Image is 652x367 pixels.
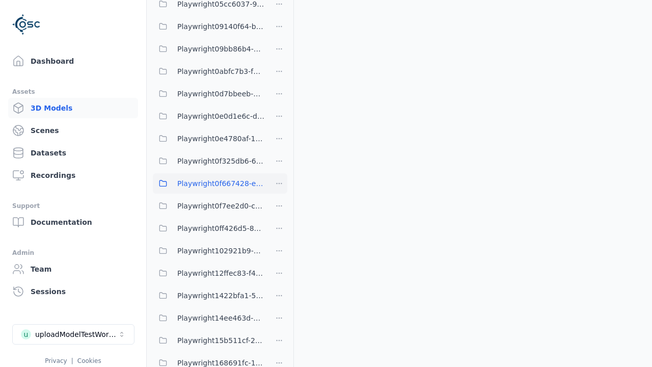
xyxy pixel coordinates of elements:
[177,65,265,77] span: Playwright0abfc7b3-fdbd-438a-9097-bdc709c88d01
[12,324,134,345] button: Select a workspace
[153,263,265,283] button: Playwright12ffec83-f487-4db3-b376-c4845fb814dc
[153,39,265,59] button: Playwright09bb86b4-7f88-4a8f-8ea8-a4c9412c995e
[177,200,265,212] span: Playwright0f7ee2d0-cebf-4840-a756-5a7a26222786
[177,334,265,347] span: Playwright15b511cf-2ce0-42d4-aab5-f050ff96fb05
[177,267,265,279] span: Playwright12ffec83-f487-4db3-b376-c4845fb814dc
[153,151,265,171] button: Playwright0f325db6-6c4b-4947-9a8f-f4487adedf2c
[177,133,265,145] span: Playwright0e4780af-1c2a-492e-901c-6880da17528a
[8,98,138,118] a: 3D Models
[8,165,138,186] a: Recordings
[153,16,265,37] button: Playwright09140f64-bfed-4894-9ae1-f5b1e6c36039
[153,218,265,239] button: Playwright0ff426d5-887e-47ce-9e83-c6f549f6a63f
[12,200,134,212] div: Support
[153,84,265,104] button: Playwright0d7bbeeb-1921-41c6-b931-af810e4ce19a
[153,61,265,82] button: Playwright0abfc7b3-fdbd-438a-9097-bdc709c88d01
[8,281,138,302] a: Sessions
[153,128,265,149] button: Playwright0e4780af-1c2a-492e-901c-6880da17528a
[45,357,67,364] a: Privacy
[177,20,265,33] span: Playwright09140f64-bfed-4894-9ae1-f5b1e6c36039
[8,212,138,232] a: Documentation
[8,120,138,141] a: Scenes
[12,10,41,39] img: Logo
[177,312,265,324] span: Playwright14ee463d-7a4b-460f-bf6c-ea7fafeecbb0
[177,110,265,122] span: Playwright0e0d1e6c-db5a-4244-b424-632341d2c1b4
[153,106,265,126] button: Playwright0e0d1e6c-db5a-4244-b424-632341d2c1b4
[177,245,265,257] span: Playwright102921b9-1149-4d9c-9edd-db6c5262df89
[77,357,101,364] a: Cookies
[8,259,138,279] a: Team
[153,196,265,216] button: Playwright0f7ee2d0-cebf-4840-a756-5a7a26222786
[8,143,138,163] a: Datasets
[12,247,134,259] div: Admin
[177,290,265,302] span: Playwright1422bfa1-5065-45c6-98b3-ab75e32174d7
[71,357,73,364] span: |
[153,308,265,328] button: Playwright14ee463d-7a4b-460f-bf6c-ea7fafeecbb0
[153,173,265,194] button: Playwright0f667428-e505-4f14-8a19-6493dca8cad2
[177,222,265,234] span: Playwright0ff426d5-887e-47ce-9e83-c6f549f6a63f
[21,329,31,339] div: u
[177,177,265,190] span: Playwright0f667428-e505-4f14-8a19-6493dca8cad2
[35,329,118,339] div: uploadModelTestWorkspace
[177,43,265,55] span: Playwright09bb86b4-7f88-4a8f-8ea8-a4c9412c995e
[8,51,138,71] a: Dashboard
[12,86,134,98] div: Assets
[177,88,265,100] span: Playwright0d7bbeeb-1921-41c6-b931-af810e4ce19a
[177,155,265,167] span: Playwright0f325db6-6c4b-4947-9a8f-f4487adedf2c
[153,285,265,306] button: Playwright1422bfa1-5065-45c6-98b3-ab75e32174d7
[153,330,265,351] button: Playwright15b511cf-2ce0-42d4-aab5-f050ff96fb05
[153,241,265,261] button: Playwright102921b9-1149-4d9c-9edd-db6c5262df89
